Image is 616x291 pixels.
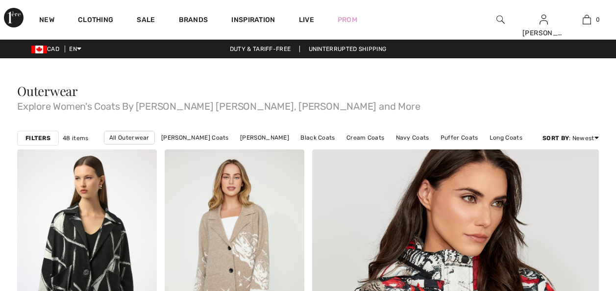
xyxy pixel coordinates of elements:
a: Brands [179,16,208,26]
a: New [39,16,54,26]
img: Canadian Dollar [31,46,47,53]
span: 48 items [63,134,88,143]
img: My Bag [583,14,591,25]
a: Black Coats [296,131,340,144]
div: : Newest [542,134,599,143]
a: [PERSON_NAME] [235,131,294,144]
a: Cream Coats [342,131,389,144]
span: CAD [31,46,63,52]
span: 0 [596,15,600,24]
a: Sign In [540,15,548,24]
a: Clothing [78,16,113,26]
a: All Outerwear [104,131,155,145]
a: Long Coats [485,131,527,144]
a: Navy Coats [391,131,434,144]
span: Inspiration [231,16,275,26]
a: Prom [338,15,357,25]
strong: Sort By [542,135,569,142]
a: Live [299,15,314,25]
a: [PERSON_NAME] Coats [156,131,234,144]
img: My Info [540,14,548,25]
span: EN [69,46,81,52]
iframe: Opens a widget where you can find more information [553,218,606,242]
a: 0 [566,14,608,25]
a: Sale [137,16,155,26]
span: Outerwear [17,82,78,99]
span: Explore Women's Coats By [PERSON_NAME] [PERSON_NAME], [PERSON_NAME] and More [17,97,599,111]
img: search the website [496,14,505,25]
div: [PERSON_NAME] [522,28,565,38]
img: 1ère Avenue [4,8,24,27]
a: Puffer Coats [436,131,483,144]
strong: Filters [25,134,50,143]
